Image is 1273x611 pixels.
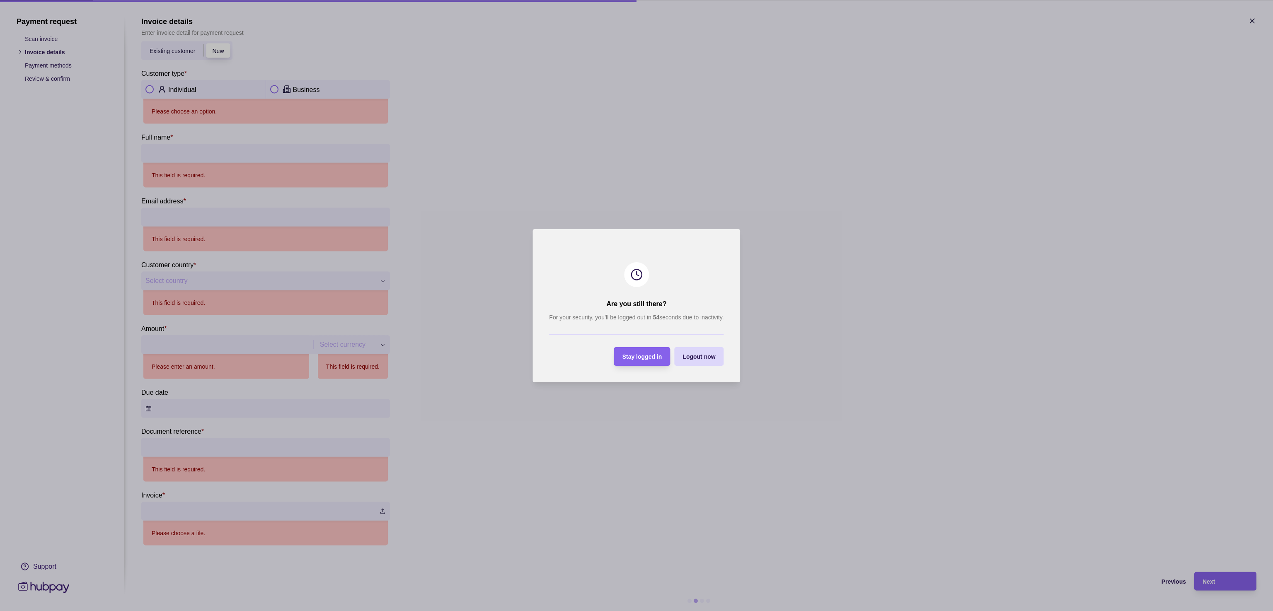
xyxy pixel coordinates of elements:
[549,313,724,322] p: For your security, you’ll be logged out in seconds due to inactivity.
[607,299,667,309] h2: Are you still there?
[674,347,724,366] button: Logout now
[682,353,715,360] span: Logout now
[614,347,670,366] button: Stay logged in
[622,353,662,360] span: Stay logged in
[653,314,660,321] strong: 54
